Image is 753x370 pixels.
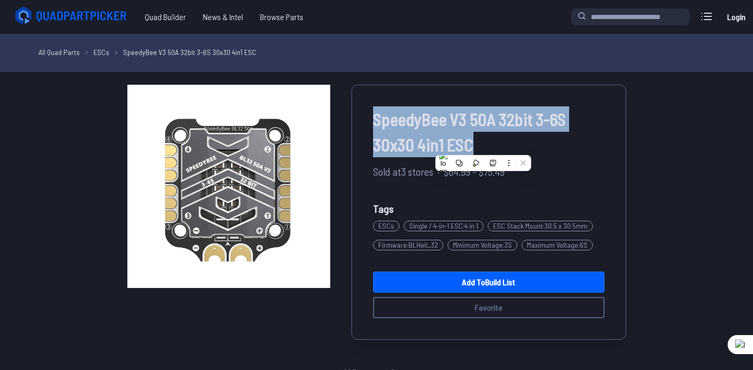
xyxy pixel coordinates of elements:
[373,216,404,236] a: ESCs
[448,240,517,250] span: Minimum Voltage : 3S
[373,272,605,293] a: Add toBuild List
[723,6,749,28] a: Login
[373,240,443,250] span: Firmware : BLHeli_32
[404,216,488,236] a: Single / 4-in-1 ESC:4 in 1
[123,47,256,58] a: SpeedyBee V3 50A 32bit 3-6S 30x30 4in1 ESC
[39,47,80,58] a: All Quad Parts
[127,85,330,288] img: image
[522,240,593,250] span: Maximum Voltage : 6S
[438,164,440,179] span: ·
[488,221,593,231] span: ESC Stack Mount : 30.5 x 30.5mm
[488,216,597,236] a: ESC Stack Mount:30.5 x 30.5mm
[448,236,522,255] a: Minimum Voltage:3S
[194,6,252,28] a: News & Intel
[522,236,597,255] a: Maximum Voltage:6S
[136,6,194,28] a: Quad Builder
[444,164,505,179] span: $64.99 - $75.49
[373,236,448,255] a: Firmware:BLHeli_32
[94,47,109,58] a: ESCs
[373,297,605,318] button: Favorite
[373,221,399,231] span: ESCs
[252,6,312,28] a: Browse Parts
[404,221,484,231] span: Single / 4-in-1 ESC : 4 in 1
[373,106,605,157] span: SpeedyBee V3 50A 32bit 3-6S 30x30 4in1 ESC
[373,202,394,215] span: Tags
[373,164,433,179] span: Sold at 3 stores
